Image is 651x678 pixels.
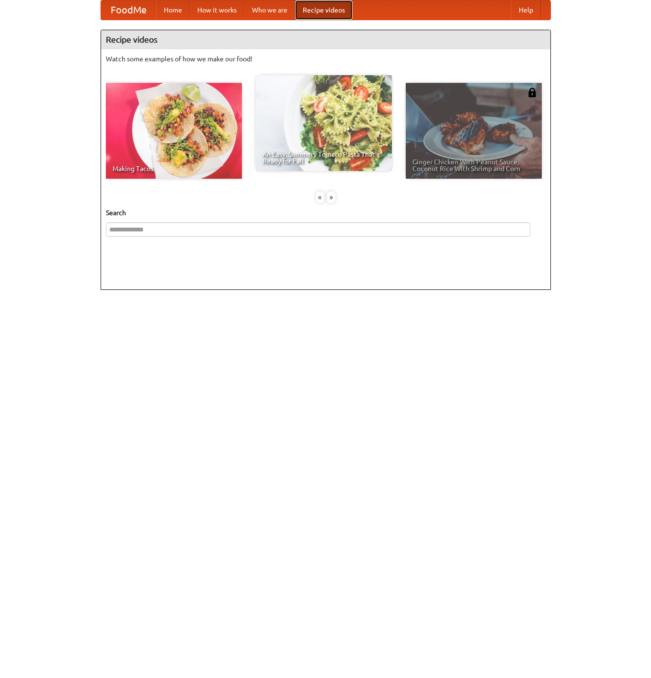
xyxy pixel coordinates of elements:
p: Watch some examples of how we make our food! [106,54,546,64]
h5: Search [106,208,546,218]
a: Help [511,0,541,20]
img: 483408.png [527,88,537,97]
div: » [327,191,335,203]
span: An Easy, Summery Tomato Pasta That's Ready for Fall [263,151,385,164]
a: FoodMe [101,0,156,20]
a: Who we are [244,0,295,20]
a: Home [156,0,190,20]
span: Making Tacos [113,165,235,172]
a: Recipe videos [295,0,353,20]
a: An Easy, Summery Tomato Pasta That's Ready for Fall [256,75,392,171]
a: How it works [190,0,244,20]
a: Making Tacos [106,83,242,179]
h4: Recipe videos [101,30,550,49]
div: « [316,191,324,203]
